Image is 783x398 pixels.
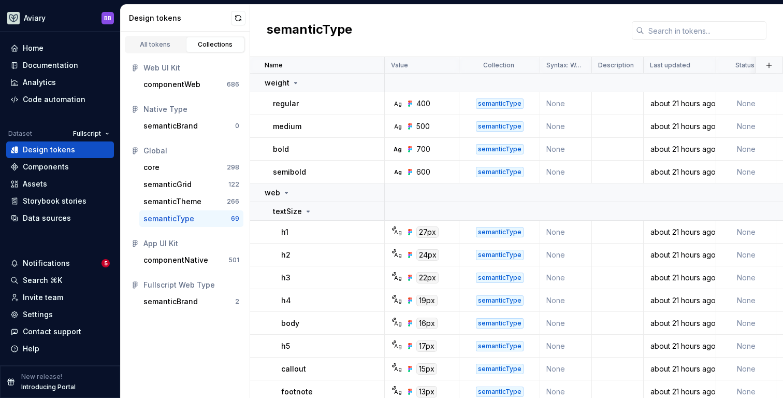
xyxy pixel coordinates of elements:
[23,94,85,105] div: Code automation
[273,206,302,217] p: textSize
[476,121,524,132] div: semanticType
[476,98,524,109] div: semanticType
[394,296,402,305] div: Ag
[23,77,56,88] div: Analytics
[391,61,408,69] p: Value
[476,364,524,374] div: semanticType
[394,251,402,259] div: Ag
[281,295,291,306] p: h4
[6,176,114,192] a: Assets
[394,365,402,373] div: Ag
[139,159,243,176] a: core298
[540,289,592,312] td: None
[23,258,70,268] div: Notifications
[476,167,524,177] div: semanticType
[476,295,524,306] div: semanticType
[394,319,402,328] div: Ag
[6,141,114,158] a: Design tokens
[540,161,592,183] td: None
[476,144,524,154] div: semanticType
[139,210,243,227] button: semanticType69
[273,121,301,132] p: medium
[716,266,776,289] td: None
[540,244,592,266] td: None
[476,318,524,329] div: semanticType
[416,318,438,329] div: 16px
[139,176,243,193] a: semanticGrid122
[139,118,243,134] button: semanticBrand0
[6,57,114,74] a: Documentation
[139,193,243,210] button: semanticTheme266
[394,122,402,131] div: Ag
[129,40,181,49] div: All tokens
[73,130,101,138] span: Fullscript
[281,227,288,237] p: h1
[716,138,776,161] td: None
[139,76,243,93] a: componentWeb686
[23,43,44,53] div: Home
[139,252,243,268] button: componentNative501
[267,21,352,40] h2: semanticType
[265,78,289,88] p: weight
[143,214,194,224] div: semanticType
[6,340,114,357] button: Help
[6,159,114,175] a: Components
[23,60,78,70] div: Documentation
[273,144,289,154] p: bold
[190,40,241,49] div: Collections
[644,144,715,154] div: about 21 hours ago
[540,221,592,244] td: None
[129,13,231,23] div: Design tokens
[540,115,592,138] td: None
[476,250,524,260] div: semanticType
[416,144,430,154] div: 700
[24,13,46,23] div: Aviary
[476,273,524,283] div: semanticType
[228,180,239,189] div: 122
[540,92,592,115] td: None
[598,61,634,69] p: Description
[143,121,198,131] div: semanticBrand
[143,280,239,290] div: Fullscript Web Type
[476,227,524,237] div: semanticType
[6,306,114,323] a: Settings
[416,272,439,283] div: 22px
[68,126,114,141] button: Fullscript
[540,335,592,358] td: None
[6,323,114,340] button: Contact support
[143,196,201,207] div: semanticTheme
[23,344,39,354] div: Help
[227,80,239,89] div: 686
[644,98,715,109] div: about 21 hours ago
[235,122,239,130] div: 0
[416,226,439,238] div: 27px
[23,326,81,337] div: Contact support
[235,297,239,306] div: 2
[644,21,766,40] input: Search in tokens...
[644,295,715,306] div: about 21 hours ago
[546,61,583,69] p: Syntax: Web
[23,145,75,155] div: Design tokens
[143,79,200,90] div: componentWeb
[716,358,776,380] td: None
[416,363,437,375] div: 15px
[394,99,402,108] div: Ag
[483,61,514,69] p: Collection
[394,342,402,350] div: Ag
[644,227,715,237] div: about 21 hours ago
[231,215,239,223] div: 69
[416,98,430,109] div: 400
[644,387,715,397] div: about 21 hours ago
[281,364,306,374] p: callout
[644,341,715,351] div: about 21 hours ago
[143,146,239,156] div: Global
[644,364,715,374] div: about 21 hours ago
[476,341,524,351] div: semanticType
[540,266,592,289] td: None
[394,274,402,282] div: Ag
[228,256,239,264] div: 501
[265,188,280,198] p: web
